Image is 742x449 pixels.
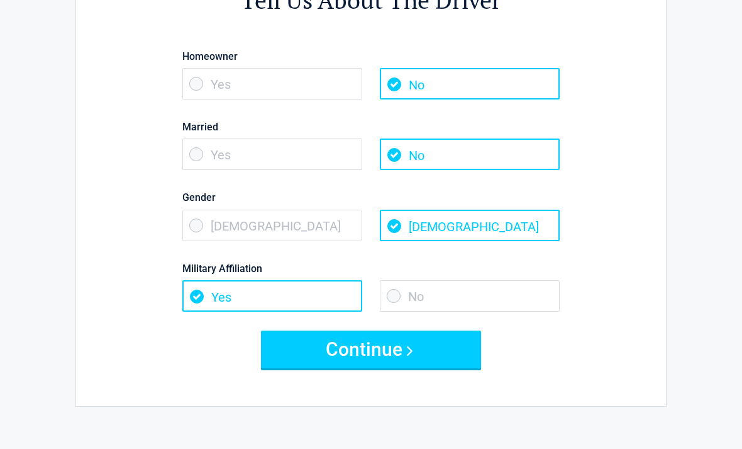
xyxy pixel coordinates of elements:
button: Continue [261,331,481,368]
span: No [380,68,560,99]
label: Military Affiliation [182,260,560,277]
span: [DEMOGRAPHIC_DATA] [380,210,560,241]
span: Yes [182,280,362,312]
span: Yes [182,139,362,170]
label: Married [182,118,560,135]
span: [DEMOGRAPHIC_DATA] [182,210,362,241]
label: Gender [182,189,560,206]
label: Homeowner [182,48,560,65]
span: Yes [182,68,362,99]
span: No [380,280,560,312]
span: No [380,139,560,170]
